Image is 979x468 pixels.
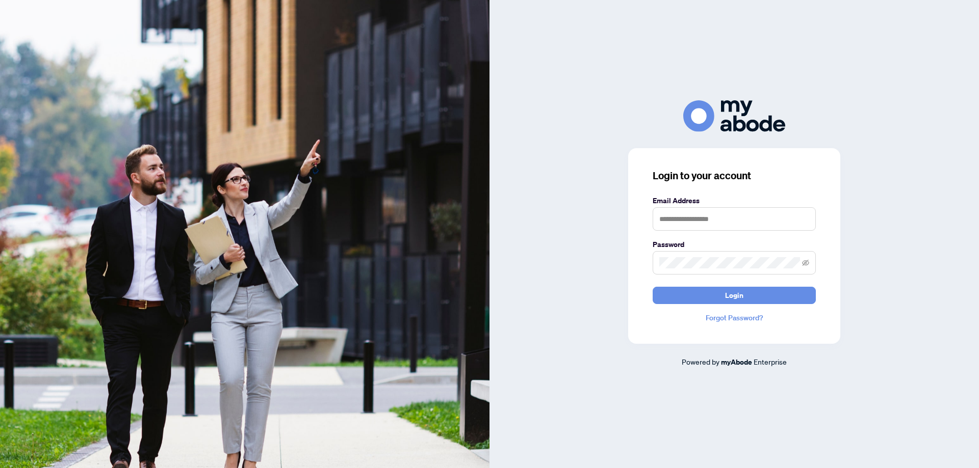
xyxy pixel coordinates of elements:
[653,169,816,183] h3: Login to your account
[682,357,719,366] span: Powered by
[721,356,752,368] a: myAbode
[725,287,743,304] span: Login
[683,100,785,131] img: ma-logo
[653,287,816,304] button: Login
[802,259,809,266] span: eye-invisible
[653,312,816,323] a: Forgot Password?
[754,357,787,366] span: Enterprise
[653,195,816,206] label: Email Address
[653,239,816,250] label: Password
